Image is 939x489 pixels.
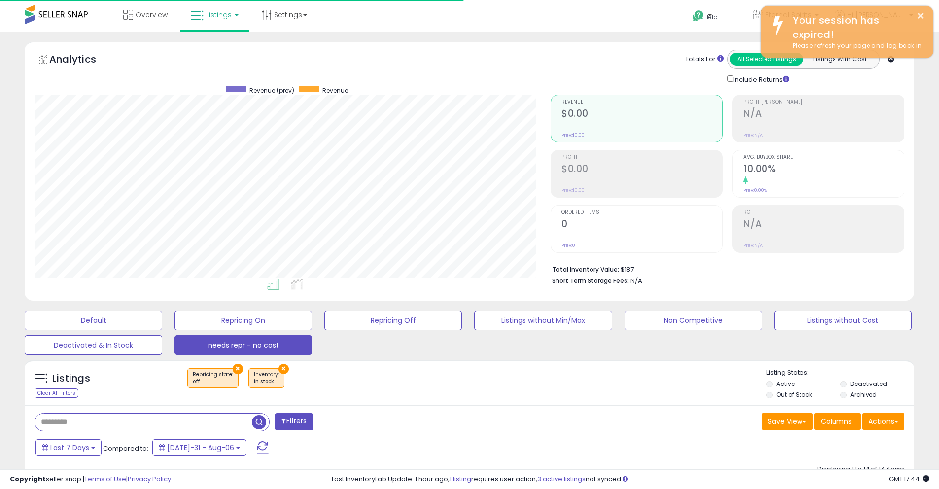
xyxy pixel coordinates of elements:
[850,390,877,399] label: Archived
[450,474,471,484] a: 1 listing
[136,10,168,20] span: Overview
[630,276,642,285] span: N/A
[776,390,812,399] label: Out of Stock
[743,218,904,232] h2: N/A
[743,132,763,138] small: Prev: N/A
[10,474,46,484] strong: Copyright
[743,243,763,248] small: Prev: N/A
[720,73,801,85] div: Include Returns
[552,263,897,275] li: $187
[84,474,126,484] a: Terms of Use
[322,86,348,95] span: Revenue
[174,335,312,355] button: needs repr - no cost
[103,444,148,453] span: Compared to:
[685,55,724,64] div: Totals For
[552,277,629,285] b: Short Term Storage Fees:
[537,474,586,484] a: 3 active listings
[50,443,89,453] span: Last 7 Days
[743,100,904,105] span: Profit [PERSON_NAME]
[52,372,90,385] h5: Listings
[561,100,722,105] span: Revenue
[552,265,619,274] b: Total Inventory Value:
[785,41,926,51] div: Please refresh your page and log back in
[206,10,232,20] span: Listings
[776,380,795,388] label: Active
[625,311,762,330] button: Non Competitive
[193,371,233,385] span: Repricing state :
[814,413,861,430] button: Columns
[25,335,162,355] button: Deactivated & In Stock
[561,155,722,160] span: Profit
[743,210,904,215] span: ROI
[35,388,78,398] div: Clear All Filters
[233,364,243,374] button: ×
[561,163,722,176] h2: $0.00
[25,311,162,330] button: Default
[193,378,233,385] div: off
[889,474,929,484] span: 2025-08-15 17:44 GMT
[167,443,234,453] span: [DATE]-31 - Aug-06
[254,371,279,385] span: Inventory :
[324,311,462,330] button: Repricing Off
[474,311,612,330] button: Listings without Min/Max
[561,218,722,232] h2: 0
[561,210,722,215] span: Ordered Items
[561,243,575,248] small: Prev: 0
[704,13,718,21] span: Help
[803,53,876,66] button: Listings With Cost
[254,378,279,385] div: in stock
[743,108,904,121] h2: N/A
[152,439,246,456] button: [DATE]-31 - Aug-06
[692,10,704,22] i: Get Help
[561,187,585,193] small: Prev: $0.00
[785,13,926,41] div: Your session has expired!
[766,368,914,378] p: Listing States:
[278,364,289,374] button: ×
[249,86,294,95] span: Revenue (prev)
[49,52,115,69] h5: Analytics
[762,413,813,430] button: Save View
[35,439,102,456] button: Last 7 Days
[275,413,313,430] button: Filters
[743,155,904,160] span: Avg. Buybox Share
[174,311,312,330] button: Repricing On
[743,163,904,176] h2: 10.00%
[561,108,722,121] h2: $0.00
[561,132,585,138] small: Prev: $0.00
[850,380,887,388] label: Deactivated
[730,53,803,66] button: All Selected Listings
[10,475,171,484] div: seller snap | |
[862,413,904,430] button: Actions
[821,417,852,426] span: Columns
[685,2,737,32] a: Help
[743,187,767,193] small: Prev: 0.00%
[128,474,171,484] a: Privacy Policy
[917,10,925,22] button: ×
[332,475,929,484] div: Last InventoryLab Update: 1 hour ago, requires user action, not synced.
[774,311,912,330] button: Listings without Cost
